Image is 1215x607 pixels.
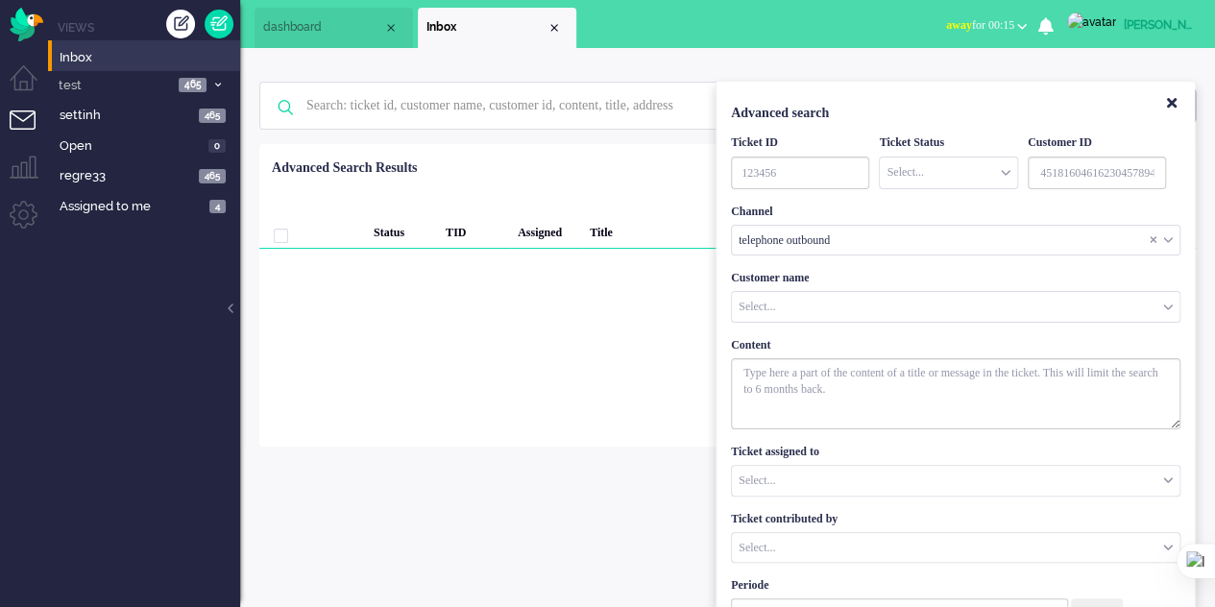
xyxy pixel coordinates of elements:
[166,10,195,38] div: Create ticket
[1063,12,1196,32] a: [PERSON_NAME]
[56,46,240,67] a: Inbox
[367,210,439,249] div: Status
[1155,88,1188,120] button: Close
[731,270,809,286] label: Customer name
[10,12,43,27] a: Omnidesk
[731,291,1180,323] div: Customer Name
[205,10,233,38] a: Quick Ticket
[731,465,1180,497] div: Assigned
[731,444,819,460] label: Ticket assigned to
[199,169,226,183] span: 465
[60,198,204,216] span: Assigned to me
[56,164,240,185] a: regre33 465
[731,134,778,151] label: Ticket ID
[56,77,173,95] span: test
[10,156,53,199] li: Supervisor menu
[426,19,547,36] span: Inbox
[583,210,789,249] div: Title
[255,8,413,48] li: Dashboard
[60,137,203,156] span: Open
[60,167,193,185] span: regre33
[879,134,943,151] label: Ticket Status
[731,225,1180,256] div: Channel
[199,109,226,123] span: 465
[292,83,1025,129] input: Search: ticket id, customer name, customer id, content, title, address
[56,134,240,156] a: Open 0
[731,337,770,353] label: Content
[10,8,43,41] img: flow_omnibird.svg
[58,19,240,36] li: Views
[731,358,1180,429] textarea: With textarea
[208,139,226,154] span: 0
[209,200,226,214] span: 4
[946,18,1014,32] span: for 00:15
[179,78,207,92] span: 465
[1028,134,1092,151] label: Customer ID
[56,104,240,125] a: settinh 465
[1067,12,1116,32] img: avatar
[731,157,869,189] input: TicketID
[383,20,399,36] div: Close tab
[731,106,1180,120] h4: Advanced search
[10,110,53,154] li: Tickets menu
[511,210,583,249] div: Assigned
[263,19,383,36] span: dashboard
[731,577,768,594] label: Periode
[1124,15,1196,35] div: [PERSON_NAME]
[879,157,1017,189] div: Ticket Status
[731,532,1180,564] div: Assigned Group
[731,204,772,220] label: Channel
[56,195,240,216] a: Assigned to me 4
[418,8,576,48] li: View
[10,201,53,244] li: Admin menu
[60,107,193,125] span: settinh
[260,83,310,133] img: ic-search-icon.svg
[439,210,511,249] div: TID
[731,511,838,527] label: Ticket contributed by
[10,65,53,109] li: Dashboard menu
[935,12,1038,39] button: awayfor 00:15
[935,6,1038,48] li: awayfor 00:15
[272,158,417,178] div: Advanced Search Results
[60,49,240,67] span: Inbox
[547,20,562,36] div: Close tab
[1028,157,1166,189] input: Customer ID
[946,18,972,32] span: away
